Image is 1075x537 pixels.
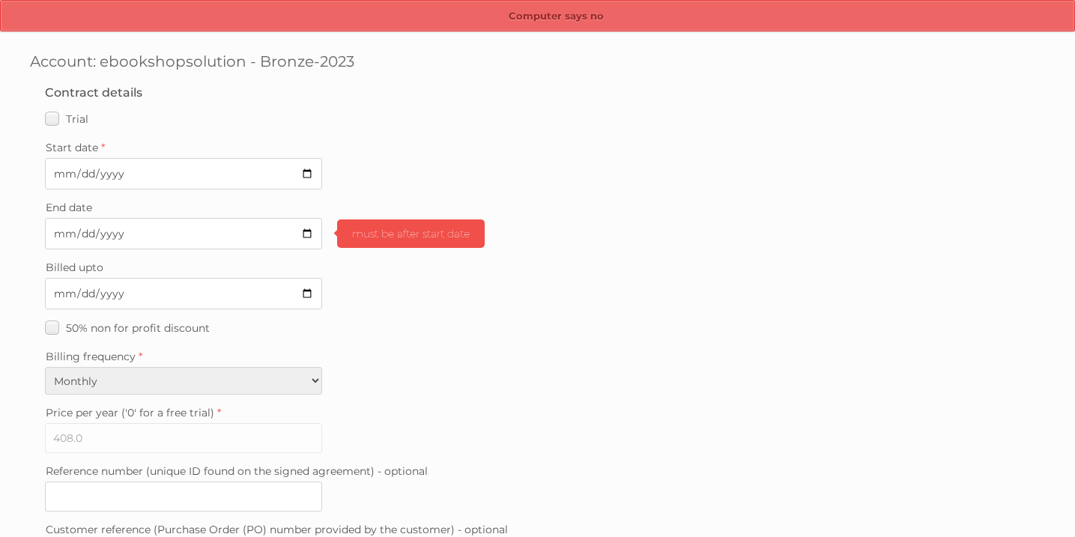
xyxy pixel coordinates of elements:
span: must be after start date [337,219,485,248]
span: Price per year ('0' for a free trial) [46,406,214,419]
span: Trial [66,112,88,126]
legend: Contract details [45,85,142,100]
h1: Account: ebookshopsolution - Bronze-2023 [30,52,1045,70]
span: Billed upto [46,261,103,274]
span: Reference number (unique ID found on the signed agreement) - optional [46,464,428,478]
span: Start date [46,141,98,154]
p: Computer says no [1,1,1074,32]
span: 50% non for profit discount [66,321,210,335]
span: Customer reference (Purchase Order (PO) number provided by the customer) - optional [46,523,508,536]
span: End date [46,201,92,214]
span: Billing frequency [46,350,136,363]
